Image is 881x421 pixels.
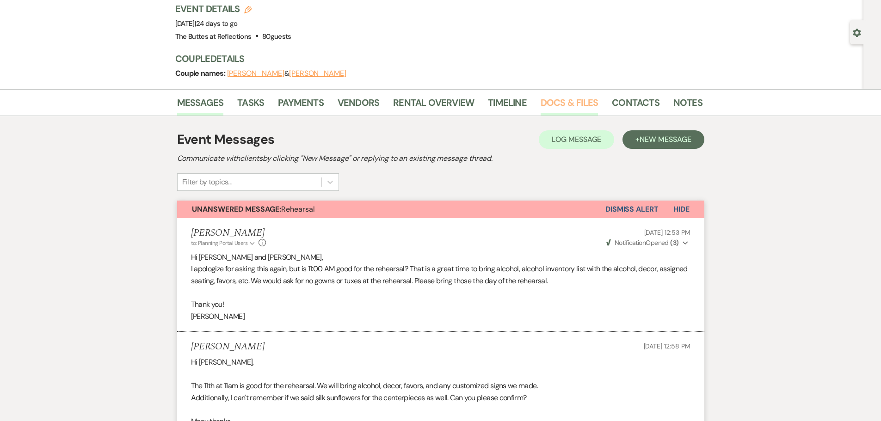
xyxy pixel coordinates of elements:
[192,204,315,214] span: Rehearsal
[196,19,238,28] span: 24 days to go
[227,69,346,78] span: &
[278,95,324,116] a: Payments
[175,68,227,78] span: Couple names:
[195,19,238,28] span: |
[488,95,527,116] a: Timeline
[191,356,690,368] p: Hi [PERSON_NAME],
[659,201,704,218] button: Hide
[192,204,281,214] strong: Unanswered Message:
[191,311,690,323] p: [PERSON_NAME]
[191,227,266,239] h5: [PERSON_NAME]
[177,201,605,218] button: Unanswered Message:Rehearsal
[612,95,659,116] a: Contacts
[673,95,702,116] a: Notes
[541,95,598,116] a: Docs & Files
[644,228,690,237] span: [DATE] 12:53 PM
[262,32,291,41] span: 80 guests
[191,239,257,247] button: to: Planning Portal Users
[853,28,861,37] button: Open lead details
[227,70,284,77] button: [PERSON_NAME]
[191,251,690,263] p: Hi [PERSON_NAME] and [PERSON_NAME],
[670,238,678,247] strong: ( 3 )
[191,392,690,404] p: Additionally, I can't remember if we said silk sunflowers for the centerpieces as well. Can you p...
[191,239,248,247] span: to: Planning Portal Users
[605,201,659,218] button: Dismiss Alert
[640,134,691,144] span: New Message
[644,342,690,350] span: [DATE] 12:58 PM
[175,2,291,15] h3: Event Details
[289,70,346,77] button: [PERSON_NAME]
[237,95,264,116] a: Tasks
[182,177,232,188] div: Filter by topics...
[615,238,646,247] span: Notification
[175,19,238,28] span: [DATE]
[393,95,474,116] a: Rental Overview
[338,95,379,116] a: Vendors
[191,263,690,287] p: I apologize for asking this again, but is 11:00 AM good for the rehearsal? That is a great time t...
[191,299,690,311] p: Thank you!
[191,380,690,392] p: The 11th at 11am is good for the rehearsal. We will bring alcohol, decor, favors, and any customi...
[177,153,704,164] h2: Communicate with clients by clicking "New Message" or replying to an existing message thread.
[175,52,693,65] h3: Couple Details
[177,130,275,149] h1: Event Messages
[673,204,690,214] span: Hide
[177,95,224,116] a: Messages
[539,130,614,149] button: Log Message
[191,341,265,353] h5: [PERSON_NAME]
[175,32,252,41] span: The Buttes at Reflections
[552,134,601,144] span: Log Message
[605,238,690,248] button: NotificationOpened (3)
[606,238,679,247] span: Opened
[622,130,704,149] button: +New Message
